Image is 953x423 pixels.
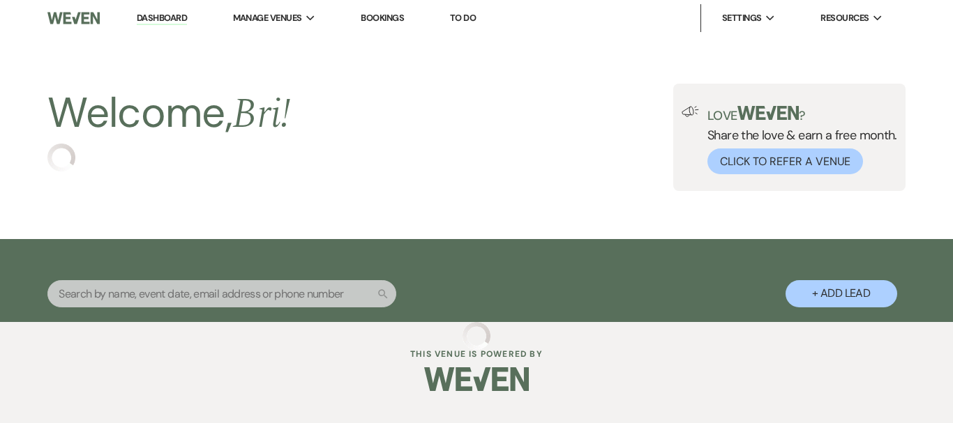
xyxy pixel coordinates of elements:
span: Manage Venues [233,11,302,25]
img: loading spinner [463,322,490,350]
img: Weven Logo [47,3,100,33]
img: loading spinner [47,144,75,171]
div: Share the love & earn a free month. [699,106,897,174]
span: Resources [820,11,869,25]
a: Dashboard [137,12,187,25]
h2: Welcome, [47,84,290,144]
span: Settings [722,11,762,25]
span: Bri ! [232,82,290,146]
input: Search by name, event date, email address or phone number [47,280,396,307]
button: Click to Refer a Venue [707,148,863,174]
a: Bookings [361,12,404,24]
a: To Do [450,12,476,24]
button: + Add Lead [786,280,897,307]
img: Weven Logo [424,355,529,403]
p: Love ? [707,106,897,122]
img: loud-speaker-illustration.svg [682,106,699,117]
img: weven-logo-green.svg [737,106,800,120]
